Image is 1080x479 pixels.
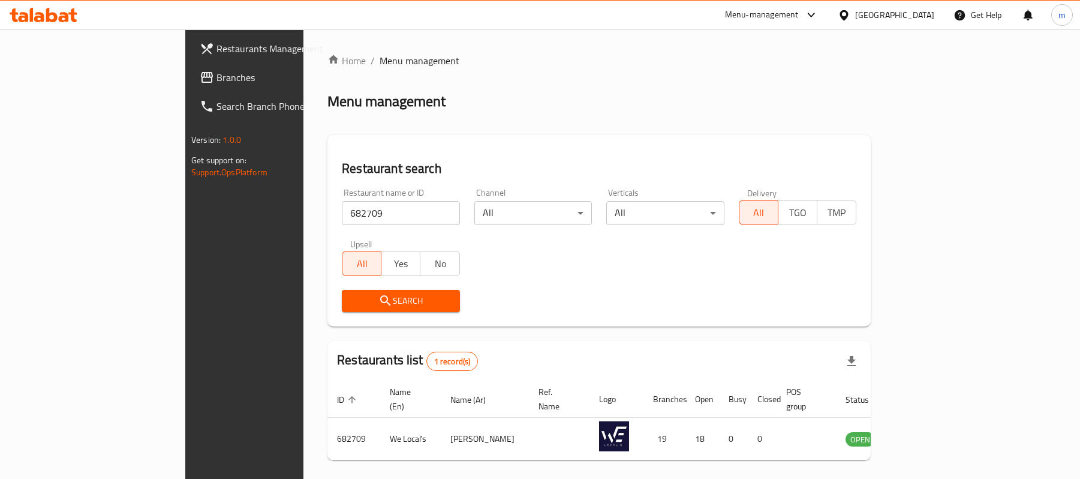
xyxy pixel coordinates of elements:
[606,201,724,225] div: All
[441,418,529,460] td: [PERSON_NAME]
[216,99,356,113] span: Search Branch Phone
[425,255,455,273] span: No
[222,132,241,148] span: 1.0.0
[390,385,426,414] span: Name (En)
[342,201,459,225] input: Search for restaurant name or ID..
[371,53,375,68] li: /
[190,63,366,92] a: Branches
[748,418,777,460] td: 0
[685,381,719,418] th: Open
[190,34,366,63] a: Restaurants Management
[420,252,459,276] button: No
[719,381,748,418] th: Busy
[191,152,246,168] span: Get support on:
[846,393,885,407] span: Status
[747,188,777,197] label: Delivery
[386,255,416,273] span: Yes
[725,8,799,22] div: Menu-management
[599,421,629,451] img: We Local's
[216,70,356,85] span: Branches
[337,351,478,371] h2: Restaurants list
[822,204,852,221] span: TMP
[783,204,813,221] span: TGO
[427,356,478,367] span: 1 record(s)
[380,53,459,68] span: Menu management
[216,41,356,56] span: Restaurants Management
[846,433,875,447] span: OPEN
[342,160,856,178] h2: Restaurant search
[589,381,643,418] th: Logo
[1058,8,1066,22] span: m
[337,393,360,407] span: ID
[380,418,441,460] td: We Local's
[347,255,377,273] span: All
[426,352,479,371] div: Total records count
[327,381,940,460] table: enhanced table
[786,385,822,414] span: POS group
[474,201,592,225] div: All
[837,347,866,376] div: Export file
[342,290,459,312] button: Search
[643,418,685,460] td: 19
[342,252,381,276] button: All
[191,132,221,148] span: Version:
[539,385,575,414] span: Ref. Name
[817,200,856,224] button: TMP
[855,8,934,22] div: [GEOGRAPHIC_DATA]
[744,204,774,221] span: All
[351,294,450,309] span: Search
[327,92,446,111] h2: Menu management
[719,418,748,460] td: 0
[739,200,778,224] button: All
[685,418,719,460] td: 18
[191,164,267,180] a: Support.OpsPlatform
[327,53,871,68] nav: breadcrumb
[450,393,501,407] span: Name (Ar)
[748,381,777,418] th: Closed
[778,200,817,224] button: TGO
[381,252,420,276] button: Yes
[350,239,372,248] label: Upsell
[643,381,685,418] th: Branches
[190,92,366,121] a: Search Branch Phone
